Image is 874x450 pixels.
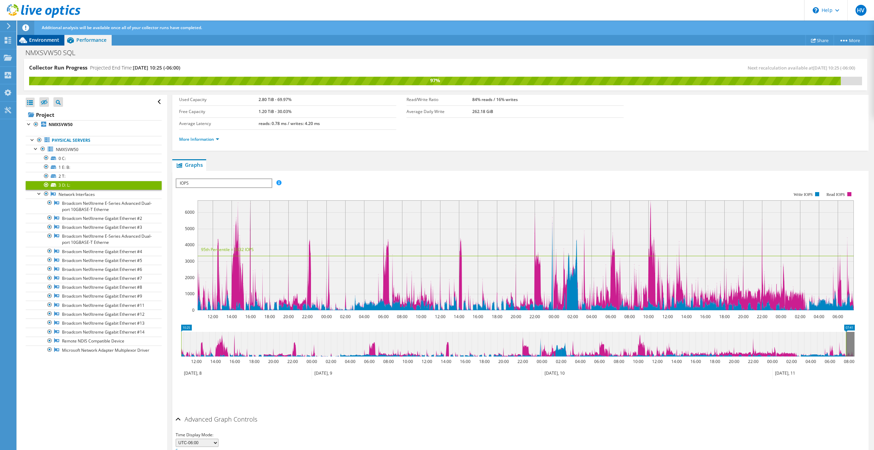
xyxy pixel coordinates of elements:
h2: Advanced Graph Controls [176,412,257,426]
a: More Information [179,136,219,142]
b: 1.20 TiB - 30.03% [259,109,291,114]
text: 4000 [185,242,195,248]
label: Average Latency [179,120,259,127]
b: NMXSVW50 [49,122,73,127]
a: Remote NDIS Compatible Device [26,337,162,346]
text: Write IOPS [794,192,813,197]
h1: NMXSVW50 SQL [22,49,86,57]
text: 18:00 [709,359,720,364]
h4: Projected End Time: [90,64,180,72]
a: Broadcom NetXtreme Gigabit Ethernet #8 [26,283,162,292]
text: 06:00 [364,359,374,364]
text: 02:00 [555,359,566,364]
text: 00:00 [306,359,317,364]
text: 16:00 [460,359,470,364]
text: 5000 [185,226,195,232]
a: Broadcom NetXtreme Gigabit Ethernet #9 [26,292,162,301]
a: Broadcom NetXtreme Gigabit Ethernet #14 [26,328,162,337]
text: 18:00 [479,359,489,364]
text: 1000 [185,291,195,297]
text: 16:00 [700,314,710,320]
a: 2 T: [26,172,162,181]
a: Broadcom NetXtreme E-Series Advanced Dual-port 10GBASE-T Etherne [26,232,162,247]
text: 06:00 [594,359,604,364]
a: Broadcom NetXtreme Gigabit Ethernet #13 [26,318,162,327]
text: 3000 [185,258,195,264]
text: 10:00 [643,314,653,320]
span: Graphs [176,161,203,168]
text: 08:00 [624,314,635,320]
text: 04:00 [813,314,824,320]
text: 16:00 [472,314,483,320]
text: 06:00 [832,314,843,320]
text: 00:00 [321,314,332,320]
text: 12:00 [435,314,445,320]
text: 04:00 [805,359,816,364]
text: 14:00 [210,359,221,364]
text: 10:00 [415,314,426,320]
text: 00:00 [548,314,559,320]
a: NMXSVW50 [26,145,162,154]
text: 18:00 [491,314,502,320]
a: Broadcom NetXtreme Gigabit Ethernet #4 [26,247,162,256]
a: Broadcom NetXtreme Gigabit Ethernet #6 [26,265,162,274]
text: 08:00 [844,359,854,364]
text: 22:00 [748,359,758,364]
text: 0 [192,307,195,313]
text: 04:00 [359,314,369,320]
a: Project [26,109,162,120]
span: Environment [29,37,59,43]
label: Read/Write Ratio [407,96,472,103]
text: 20:00 [510,314,521,320]
span: [DATE] 10:25 (-06:00) [813,65,855,71]
text: 2000 [185,275,195,280]
a: Physical Servers [26,136,162,145]
text: 20:00 [498,359,509,364]
text: 00:00 [775,314,786,320]
span: IOPS [176,179,271,187]
text: 06:00 [378,314,388,320]
label: Used Capacity [179,96,259,103]
a: Network Interfaces [26,190,162,199]
text: 04:00 [586,314,597,320]
text: 14:00 [681,314,691,320]
text: 02:00 [340,314,350,320]
text: 20:00 [738,314,748,320]
text: 02:00 [786,359,797,364]
text: 14:00 [226,314,237,320]
svg: \n [813,7,819,13]
b: reads: 0.78 ms / writes: 4.20 ms [259,121,320,126]
span: [DATE] 10:25 (-06:00) [133,64,180,71]
label: Free Capacity [179,108,259,115]
a: 3 D: L: [26,181,162,190]
text: 02:00 [325,359,336,364]
span: Next recalculation available at [748,65,859,71]
text: 00:00 [536,359,547,364]
text: 12:00 [421,359,432,364]
span: Additional analysis will be available once all of your collector runs have completed. [42,25,202,30]
text: 12:00 [652,359,662,364]
a: Broadcom NetXtreme Gigabit Ethernet #12 [26,310,162,318]
text: 14:00 [453,314,464,320]
text: 06:00 [605,314,616,320]
text: 12:00 [662,314,673,320]
text: 22:00 [529,314,540,320]
text: 00:00 [767,359,777,364]
text: 18:00 [719,314,729,320]
text: 95th Percentile = 3332 IOPS [201,247,254,252]
text: 04:00 [575,359,585,364]
text: 20:00 [268,359,278,364]
text: 22:00 [287,359,298,364]
a: Broadcom NetXtreme Gigabit Ethernet #2 [26,214,162,223]
text: 08:00 [613,359,624,364]
text: 12:00 [207,314,218,320]
b: 262.18 GiB [472,109,493,114]
text: 10:00 [633,359,643,364]
text: 18:00 [264,314,275,320]
label: Average Daily Write [407,108,472,115]
text: 22:00 [302,314,312,320]
text: 20:00 [728,359,739,364]
a: NMXSVW50 [26,120,162,129]
text: 06:00 [824,359,835,364]
text: 22:00 [517,359,528,364]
